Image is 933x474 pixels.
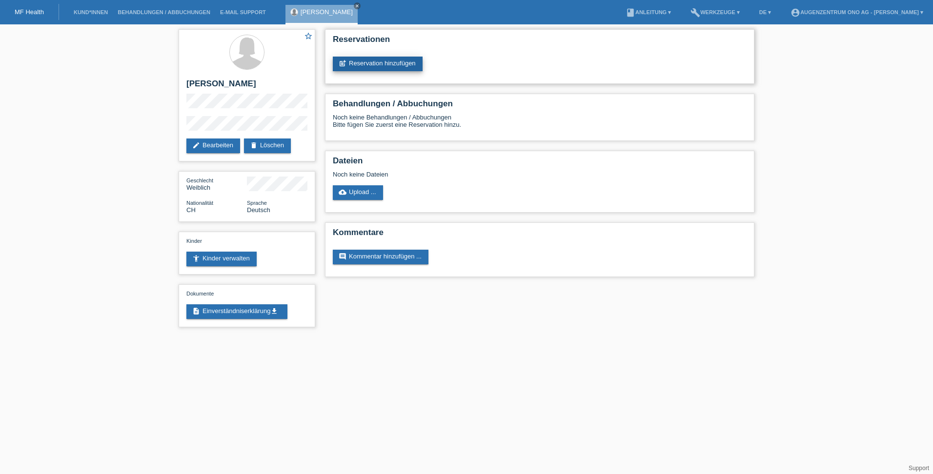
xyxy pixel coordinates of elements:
[69,9,113,15] a: Kund*innen
[113,9,215,15] a: Behandlungen / Abbuchungen
[354,2,361,9] a: close
[333,171,631,178] div: Noch keine Dateien
[333,114,747,136] div: Noch keine Behandlungen / Abbuchungen Bitte fügen Sie zuerst eine Reservation hinzu.
[791,8,800,18] i: account_circle
[247,200,267,206] span: Sprache
[686,9,745,15] a: buildWerkzeuge ▾
[339,59,346,67] i: post_add
[186,291,214,296] span: Dokumente
[215,9,271,15] a: E-Mail Support
[250,141,258,149] i: delete
[355,3,360,8] i: close
[333,99,747,114] h2: Behandlungen / Abbuchungen
[339,188,346,196] i: cloud_upload
[333,250,428,264] a: commentKommentar hinzufügen ...
[186,177,247,191] div: Weiblich
[786,9,928,15] a: account_circleAugenzentrum ONO AG - [PERSON_NAME] ▾
[690,8,700,18] i: build
[186,206,196,214] span: Schweiz
[247,206,270,214] span: Deutsch
[186,138,240,153] a: editBearbeiten
[270,307,278,315] i: get_app
[244,138,291,153] a: deleteLöschen
[186,252,257,266] a: accessibility_newKinder verwalten
[186,304,287,319] a: descriptionEinverständniserklärungget_app
[621,9,676,15] a: bookAnleitung ▾
[192,255,200,262] i: accessibility_new
[333,228,747,242] h2: Kommentare
[186,238,202,244] span: Kinder
[333,156,747,171] h2: Dateien
[304,32,313,42] a: star_border
[333,57,423,71] a: post_addReservation hinzufügen
[626,8,635,18] i: book
[15,8,44,16] a: MF Health
[333,35,747,49] h2: Reservationen
[301,8,353,16] a: [PERSON_NAME]
[192,307,200,315] i: description
[186,79,307,94] h2: [PERSON_NAME]
[186,200,213,206] span: Nationalität
[909,465,929,472] a: Support
[339,253,346,260] i: comment
[192,141,200,149] i: edit
[304,32,313,40] i: star_border
[754,9,776,15] a: DE ▾
[333,185,383,200] a: cloud_uploadUpload ...
[186,178,213,183] span: Geschlecht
